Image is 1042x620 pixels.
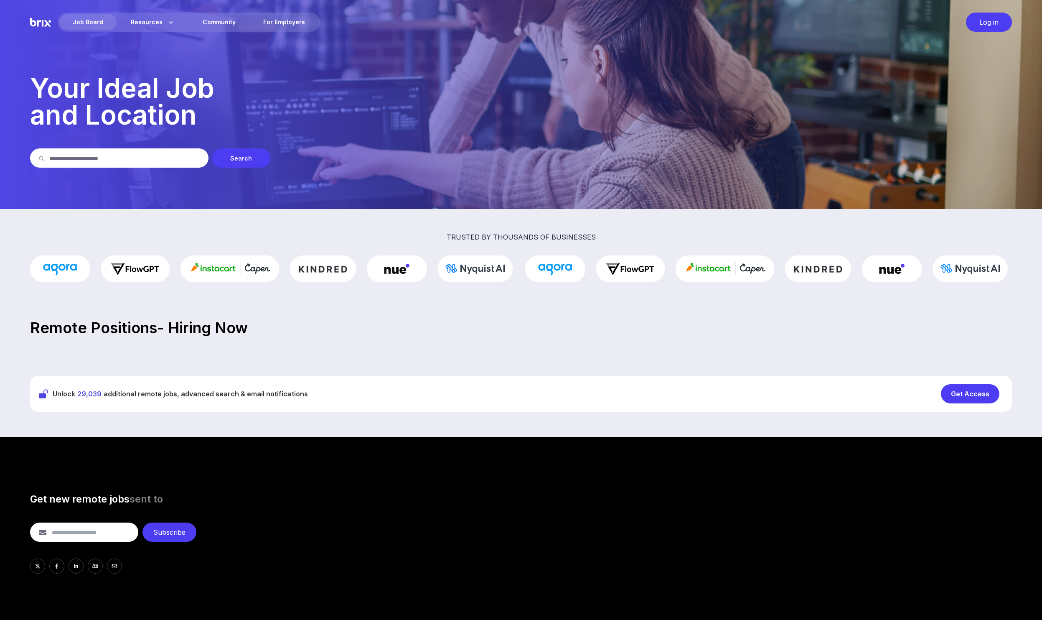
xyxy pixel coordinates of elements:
div: Log in [966,13,1012,32]
span: sent to [130,493,163,505]
div: Get Access [941,384,999,403]
h3: Get new remote jobs [30,492,1012,506]
span: 29,039 [77,390,102,398]
img: Brix Logo [30,13,51,32]
a: For Employers [250,14,318,30]
div: Resources [117,14,188,30]
div: Search [212,148,270,168]
div: Subscribe [142,523,196,542]
a: Get Access [941,384,1004,403]
a: Community [189,14,249,30]
span: Unlock additional remote jobs, advanced search & email notifications [53,389,308,399]
a: Log in [962,13,1012,32]
div: Job Board [59,14,117,30]
p: Your Ideal Job and Location [30,75,1012,128]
